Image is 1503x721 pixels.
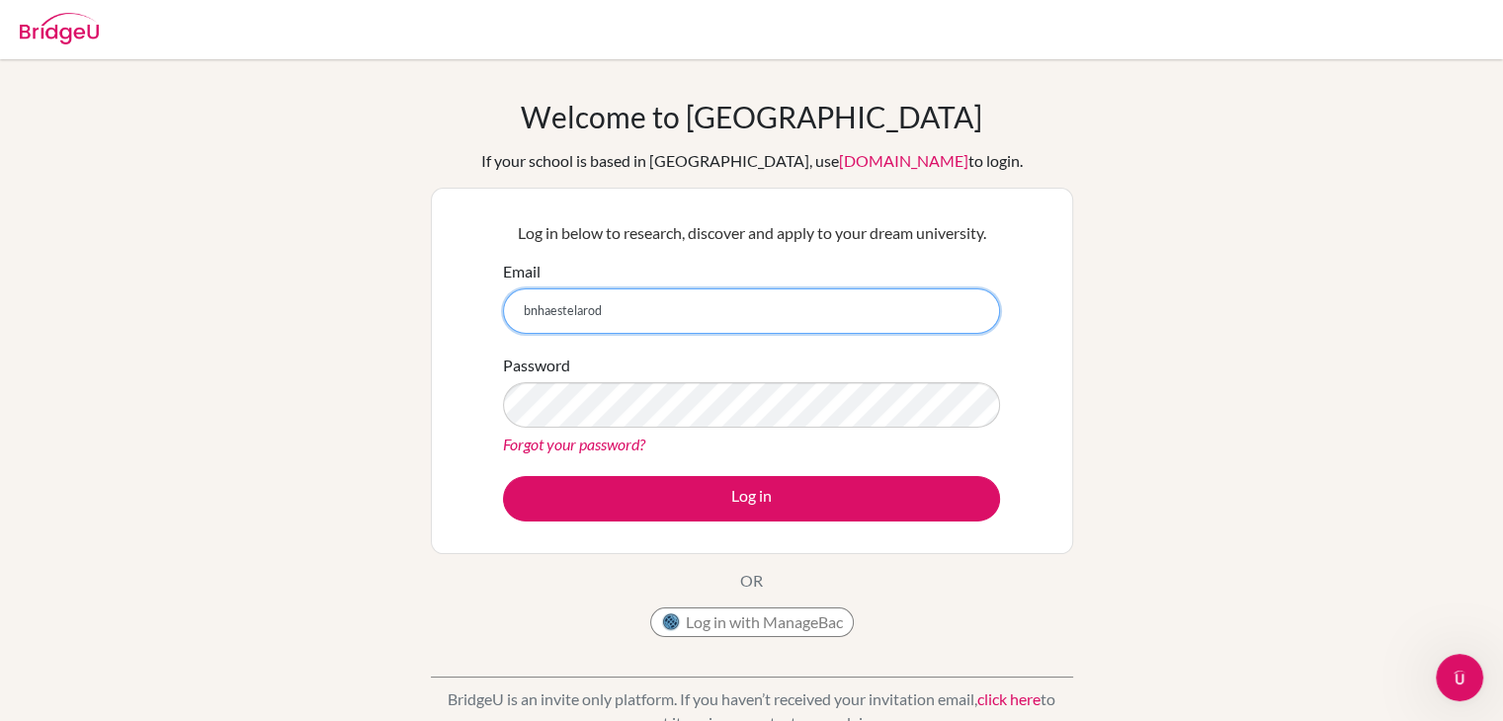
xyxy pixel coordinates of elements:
[521,99,982,134] h1: Welcome to [GEOGRAPHIC_DATA]
[503,260,541,283] label: Email
[503,354,570,377] label: Password
[740,569,763,593] p: OR
[481,149,1023,173] div: If your school is based in [GEOGRAPHIC_DATA], use to login.
[20,13,99,44] img: Bridge-U
[839,151,968,170] a: [DOMAIN_NAME]
[503,435,645,453] a: Forgot your password?
[503,476,1000,521] button: Log in
[1436,654,1483,701] iframe: Intercom live chat
[977,689,1041,708] a: click here
[503,221,1000,245] p: Log in below to research, discover and apply to your dream university.
[650,607,854,637] button: Log in with ManageBac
